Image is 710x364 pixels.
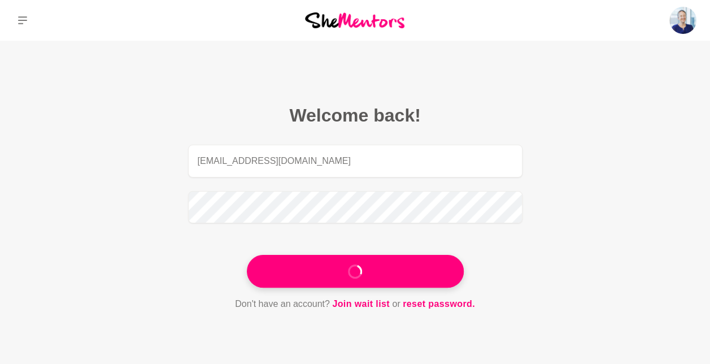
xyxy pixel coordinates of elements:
[188,297,522,311] p: Don't have an account? or
[669,7,696,34] img: Tammie McDonald
[332,297,390,311] a: Join wait list
[305,12,404,28] img: She Mentors Logo
[403,297,475,311] a: reset password.
[188,145,522,177] input: Email address
[188,104,522,127] h2: Welcome back!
